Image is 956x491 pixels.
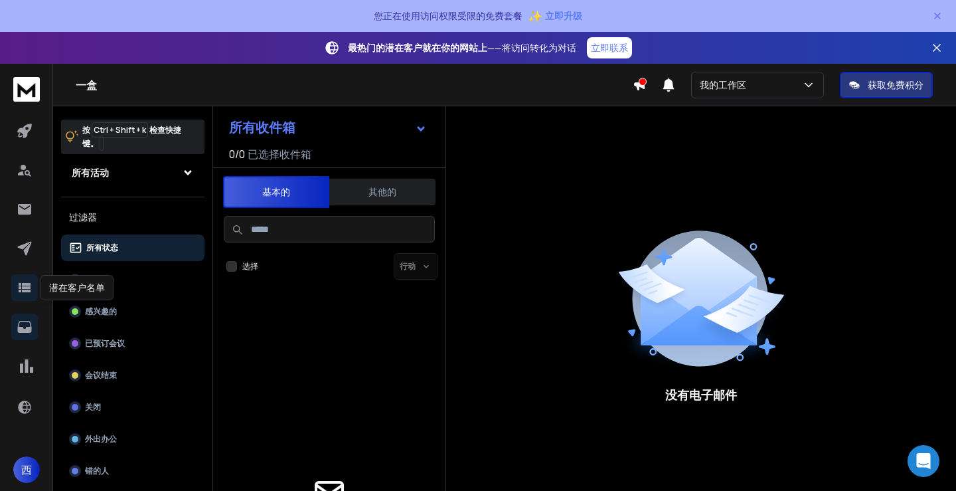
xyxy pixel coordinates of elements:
font: 获取免费积分 [868,78,923,91]
button: 带领 [61,266,204,293]
font: 0 [239,147,245,161]
button: 会议结束 [61,362,204,389]
font: 我的工作区 [700,78,746,91]
font: Ctrl + Shift + k [94,124,146,136]
font: 最热门的潜在客户就在你的网站上 [348,41,487,54]
button: 关闭 [61,394,204,421]
font: 您正在使用访问权限受限的免费套餐 [374,9,522,22]
font: 没有电子邮件 [665,387,737,403]
font: 关闭 [85,401,101,413]
font: 所有收件箱 [229,118,295,136]
font: 所有活动 [72,166,109,179]
button: 所有活动 [61,159,204,186]
button: 已预订会议 [61,330,204,357]
font: 所有状态 [86,242,118,253]
font: 已预订会议 [85,338,125,349]
font: 按 [82,124,90,136]
font: 错的人 [85,465,109,476]
font: 潜在客户名单 [49,281,105,294]
font: 带领 [85,274,101,285]
font: 一盒 [76,78,97,92]
font: 已选择收件箱 [248,147,311,161]
font: 立即联系 [591,41,628,54]
img: 标识 [13,77,40,102]
button: 获取免费积分 [840,72,933,98]
div: 打开 Intercom Messenger [908,445,939,477]
button: 西 [13,456,40,483]
button: 外出办公 [61,426,204,452]
font: ——将访问转化为对话 [487,41,576,54]
font: 选择 [242,260,258,272]
button: 所有收件箱 [218,114,438,141]
font: ✨ [528,8,542,24]
font: 检查 [149,124,165,136]
font: / [235,147,239,161]
button: 所有状态 [61,235,204,261]
font: 其他的 [368,185,396,198]
font: 0 [229,147,235,161]
font: 基本的 [262,185,290,198]
font: 西 [21,462,32,477]
button: 错的人 [61,458,204,484]
font: 外出办公 [85,433,117,444]
font: 过滤器 [69,211,97,223]
button: ✨立即升级 [528,3,582,29]
font: 会议结束 [85,369,117,381]
font: 立即升级 [545,9,582,22]
button: 感兴趣的 [61,298,204,325]
font: 感兴趣的 [85,306,117,317]
a: 立即联系 [587,37,632,58]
